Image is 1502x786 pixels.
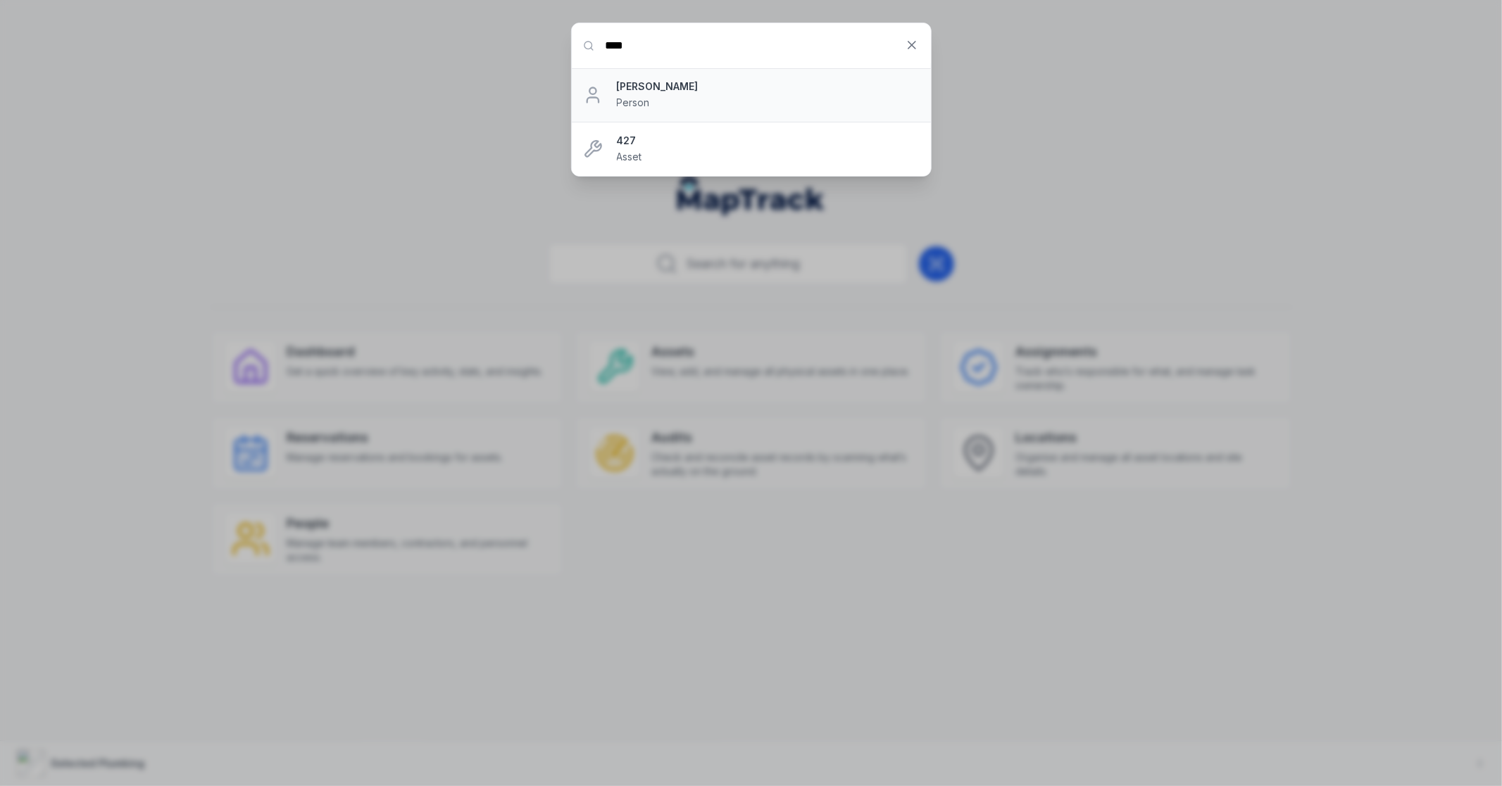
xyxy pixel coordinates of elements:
a: 427Asset [617,134,920,165]
span: Asset [617,151,642,163]
a: [PERSON_NAME]Person [617,80,920,110]
strong: [PERSON_NAME] [617,80,920,94]
strong: 427 [617,134,920,148]
span: Person [617,96,650,108]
